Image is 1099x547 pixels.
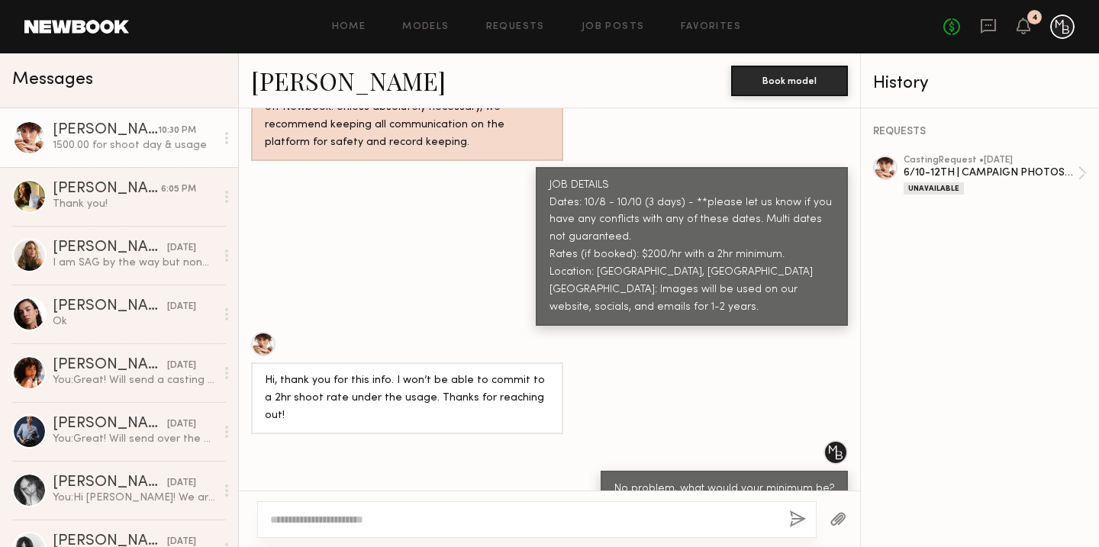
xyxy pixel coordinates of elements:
a: Models [402,22,449,32]
a: Book model [731,73,848,86]
div: You: Hi [PERSON_NAME]! We are MINA BAIE -- a made for mama handbag line based in [GEOGRAPHIC_DATA... [53,491,215,505]
a: Home [332,22,366,32]
div: [PERSON_NAME] [53,358,167,373]
a: [PERSON_NAME] [251,64,446,97]
div: 6/10-12TH | CAMPAIGN PHOTOSHOOT (DTLA) [904,166,1078,180]
div: [PERSON_NAME] [53,240,167,256]
div: 6:05 PM [161,182,196,197]
div: casting Request • [DATE] [904,156,1078,166]
button: Book model [731,66,848,96]
div: JOB DETAILS Dates: 10/8 - 10/10 (3 days) - **please let us know if you have any conflicts with an... [549,177,834,317]
div: [PERSON_NAME] [53,182,161,197]
div: Unavailable [904,182,964,195]
a: Job Posts [582,22,645,32]
a: Requests [486,22,545,32]
div: You: Great! Will send over the casting details now [53,432,215,446]
div: REQUESTS [873,127,1087,137]
div: [DATE] [167,417,196,432]
a: castingRequest •[DATE]6/10-12TH | CAMPAIGN PHOTOSHOOT (DTLA)Unavailable [904,156,1087,195]
div: You: Great! Will send a casting invite now. [53,373,215,388]
div: I am SAG by the way but none of my modeling work has been an issue - video included. Let me know ... [53,256,215,270]
div: [PERSON_NAME] [53,417,167,432]
div: History [873,75,1087,92]
div: [DATE] [167,476,196,491]
div: No problem, what would your minimum be? [614,481,834,498]
div: Hey! Looks like you’re trying to take the conversation off Newbook. Unless absolutely necessary, ... [265,82,549,152]
div: [PERSON_NAME] [53,123,158,138]
div: [DATE] [167,359,196,373]
div: 10:30 PM [158,124,196,138]
div: Ok [53,314,215,329]
div: [PERSON_NAME] [53,475,167,491]
span: Messages [12,71,93,88]
div: [DATE] [167,241,196,256]
a: Favorites [681,22,741,32]
div: Thank you! [53,197,215,211]
div: Hi, thank you for this info. I won’t be able to commit to a 2hr shoot rate under the usage. Thank... [265,372,549,425]
div: [DATE] [167,300,196,314]
div: 4 [1032,14,1038,22]
div: 1500.00 for shoot day & usage [53,138,215,153]
div: [PERSON_NAME] [53,299,167,314]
